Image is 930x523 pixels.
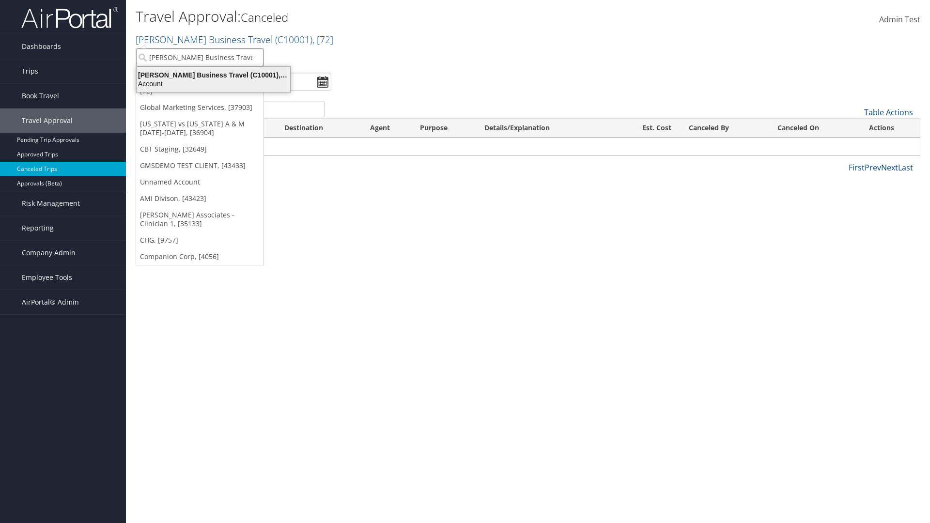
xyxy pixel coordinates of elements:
[312,33,333,46] span: , [ 72 ]
[881,162,898,173] a: Next
[769,119,860,138] th: Canceled On: activate to sort column ascending
[898,162,913,173] a: Last
[136,248,263,265] a: Companion Corp, [4056]
[411,119,476,138] th: Purpose
[879,5,920,35] a: Admin Test
[22,34,61,59] span: Dashboards
[865,162,881,173] a: Prev
[131,79,296,88] div: Account
[680,119,769,138] th: Canceled By: activate to sort column ascending
[136,157,263,174] a: GMSDEMO TEST CLIENT, [43433]
[22,191,80,215] span: Risk Management
[136,138,920,155] td: No data available in table
[131,71,296,79] div: [PERSON_NAME] Business Travel (C10001), [72]
[136,6,659,27] h1: Travel Approval:
[21,6,118,29] img: airportal-logo.png
[22,290,79,314] span: AirPortal® Admin
[275,33,312,46] span: ( C10001 )
[22,265,72,290] span: Employee Tools
[136,190,263,207] a: AMI Divison, [43423]
[136,33,333,46] a: [PERSON_NAME] Business Travel
[136,99,263,116] a: Global Marketing Services, [37903]
[136,116,263,141] a: [US_STATE] vs [US_STATE] A & M [DATE]-[DATE], [36904]
[276,119,361,138] th: Destination: activate to sort column ascending
[879,14,920,25] span: Admin Test
[136,141,263,157] a: CBT Staging, [32649]
[22,59,38,83] span: Trips
[136,48,263,66] input: Search Accounts
[849,162,865,173] a: First
[136,51,659,63] p: Filter:
[476,119,613,138] th: Details/Explanation
[22,108,73,133] span: Travel Approval
[22,216,54,240] span: Reporting
[22,84,59,108] span: Book Travel
[22,241,76,265] span: Company Admin
[136,232,263,248] a: CHG, [9757]
[241,9,288,25] small: Canceled
[860,119,920,138] th: Actions
[136,174,263,190] a: Unnamed Account
[136,207,263,232] a: [PERSON_NAME] Associates - Clinician 1, [35133]
[613,119,680,138] th: Est. Cost: activate to sort column ascending
[864,107,913,118] a: Table Actions
[361,119,411,138] th: Agent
